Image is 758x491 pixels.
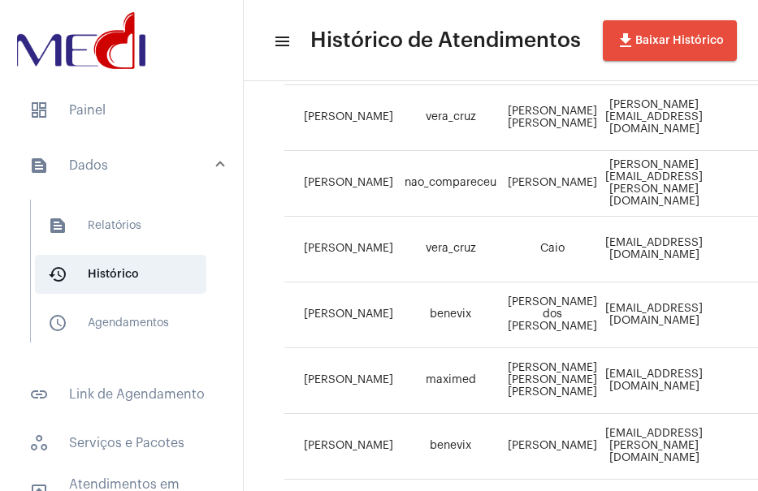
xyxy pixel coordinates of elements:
[601,282,707,348] td: [EMAIL_ADDRESS][DOMAIN_NAME]
[16,91,227,130] span: Painel
[616,31,635,50] mat-icon: file_download
[16,375,227,414] span: Link de Agendamento
[29,385,49,404] mat-icon: sidenav icon
[35,255,206,294] span: Histórico
[426,243,476,254] span: vera_cruz
[284,85,397,151] td: [PERSON_NAME]
[504,414,601,480] td: [PERSON_NAME]
[29,101,49,120] span: sidenav icon
[405,177,496,188] span: nao_compareceu
[504,151,601,217] td: [PERSON_NAME]
[48,313,67,333] mat-icon: sidenav icon
[430,308,471,320] span: benevix
[284,151,397,217] td: [PERSON_NAME]
[426,111,476,123] span: vera_cruz
[601,217,707,282] td: [EMAIL_ADDRESS][DOMAIN_NAME]
[35,304,206,342] span: Agendamentos
[10,140,243,192] mat-expansion-panel-header: sidenav iconDados
[29,156,49,175] mat-icon: sidenav icon
[35,206,206,245] span: Relatórios
[13,8,149,73] img: d3a1b5fa-500b-b90f-5a1c-719c20e9830b.png
[601,348,707,414] td: [EMAIL_ADDRESS][DOMAIN_NAME]
[284,414,397,480] td: [PERSON_NAME]
[284,348,397,414] td: [PERSON_NAME]
[430,440,471,451] span: benevix
[10,192,243,365] div: sidenav iconDados
[504,85,601,151] td: [PERSON_NAME] [PERSON_NAME]
[48,216,67,235] mat-icon: sidenav icon
[504,282,601,348] td: [PERSON_NAME] dos [PERSON_NAME]
[273,32,289,51] mat-icon: sidenav icon
[601,151,707,217] td: [PERSON_NAME][EMAIL_ADDRESS][PERSON_NAME][DOMAIN_NAME]
[603,20,737,61] button: Baixar Histórico
[504,348,601,414] td: [PERSON_NAME] [PERSON_NAME] [PERSON_NAME]
[29,433,49,453] span: sidenav icon
[426,374,476,385] span: maximed
[16,424,227,463] span: Serviços e Pacotes
[616,35,724,46] span: Baixar Histórico
[504,217,601,282] td: Caio
[48,265,67,284] mat-icon: sidenav icon
[601,414,707,480] td: [EMAIL_ADDRESS][PERSON_NAME][DOMAIN_NAME]
[29,156,217,175] mat-panel-title: Dados
[601,85,707,151] td: [PERSON_NAME][EMAIL_ADDRESS][DOMAIN_NAME]
[310,28,581,54] span: Histórico de Atendimentos
[284,217,397,282] td: [PERSON_NAME]
[284,282,397,348] td: [PERSON_NAME]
